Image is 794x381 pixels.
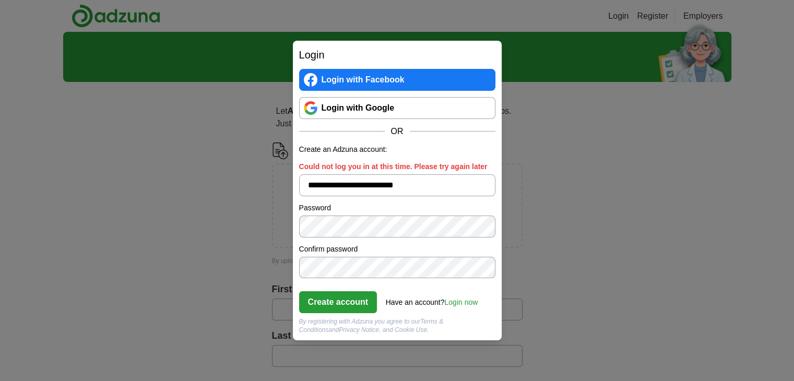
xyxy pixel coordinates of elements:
div: Have an account? [386,291,478,308]
h2: Login [299,47,495,63]
span: OR [385,125,410,138]
div: By registering with Adzuna you agree to our and , and Cookie Use. [299,317,495,334]
a: Login with Google [299,97,495,119]
a: Terms & Conditions [299,318,444,334]
a: Login with Facebook [299,69,495,91]
label: Confirm password [299,244,495,255]
a: Login now [444,298,478,306]
button: Create account [299,291,377,313]
a: Privacy Notice [339,326,379,334]
p: Create an Adzuna account: [299,144,495,155]
label: Could not log you in at this time. Please try again later [299,161,495,172]
label: Password [299,203,495,213]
